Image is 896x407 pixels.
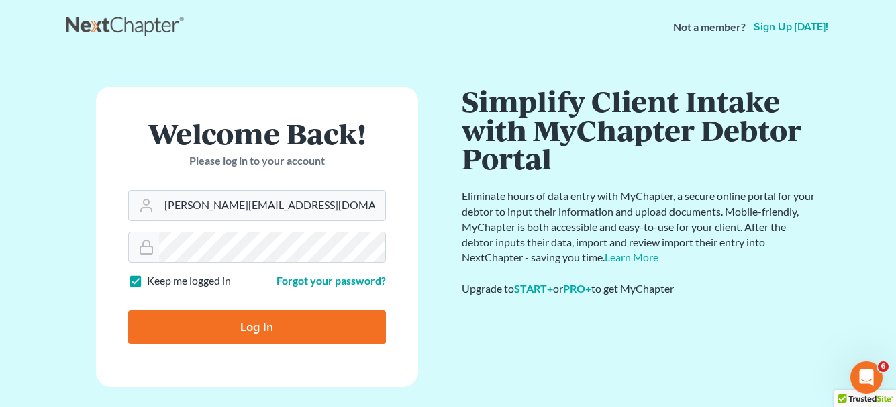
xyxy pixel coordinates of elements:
iframe: Intercom live chat [850,361,883,394]
a: Sign up [DATE]! [751,21,831,32]
a: Forgot your password? [277,274,386,287]
input: Log In [128,310,386,344]
a: START+ [514,282,553,295]
strong: Not a member? [673,19,746,35]
div: Upgrade to or to get MyChapter [462,281,817,297]
p: Please log in to your account [128,153,386,169]
p: Eliminate hours of data entry with MyChapter, a secure online portal for your debtor to input the... [462,189,817,265]
h1: Welcome Back! [128,119,386,148]
h1: Simplify Client Intake with MyChapter Debtor Portal [462,87,817,173]
a: Learn More [605,251,658,263]
input: Email Address [159,191,385,220]
span: 6 [878,361,889,372]
a: PRO+ [563,282,591,295]
label: Keep me logged in [147,273,231,289]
